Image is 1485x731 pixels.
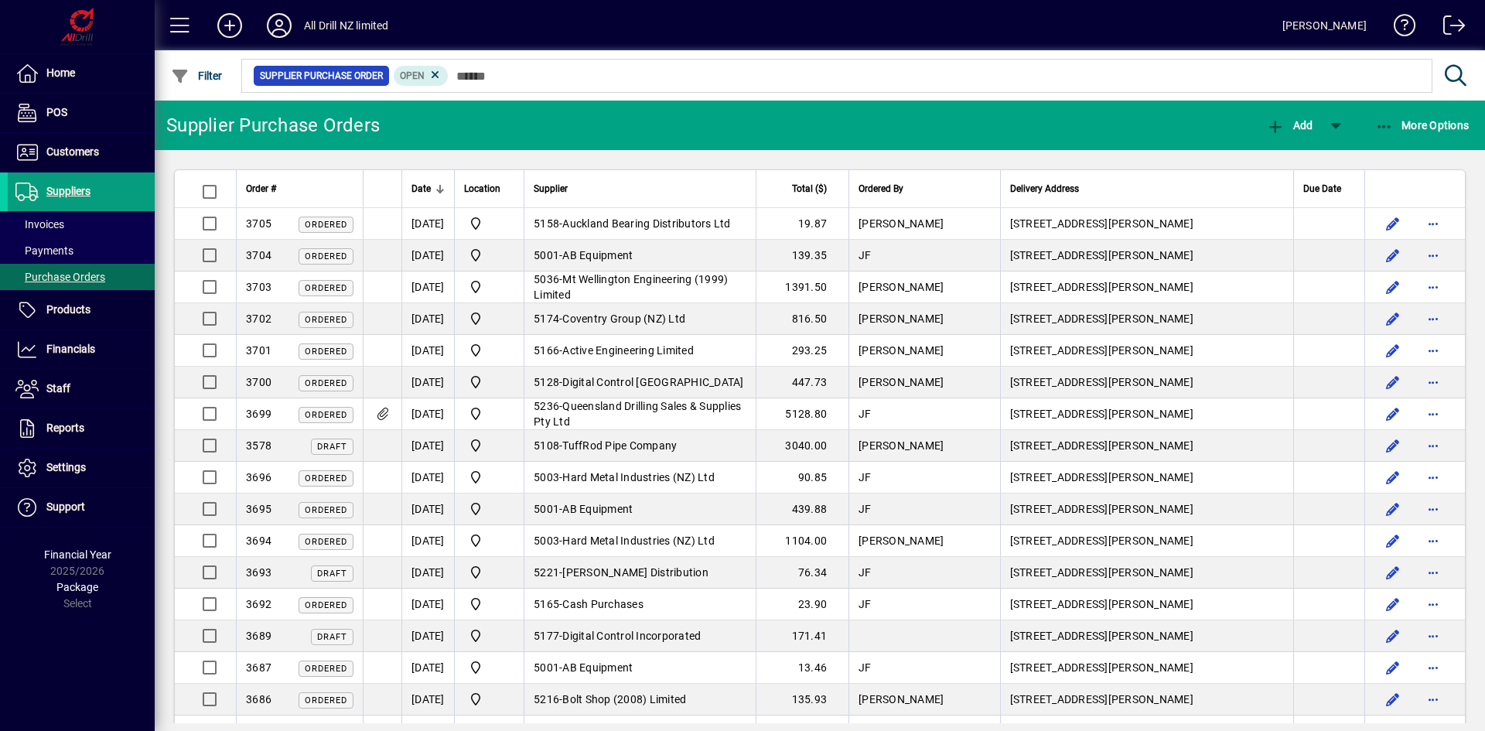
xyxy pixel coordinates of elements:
div: Location [464,180,514,197]
span: 5036 [534,273,559,285]
span: 3705 [246,217,271,230]
td: - [524,557,756,589]
button: Edit [1381,623,1405,648]
button: More options [1421,433,1446,458]
td: [STREET_ADDRESS][PERSON_NAME] [1000,303,1293,335]
button: Edit [1381,687,1405,712]
span: Supplier Purchase Order [260,68,383,84]
span: All Drill NZ Limited [464,405,514,423]
td: - [524,303,756,335]
span: Ordered [305,283,347,293]
span: 5165 [534,598,559,610]
a: Staff [8,370,155,408]
button: Edit [1381,275,1405,299]
button: Edit [1381,560,1405,585]
td: [DATE] [401,303,454,335]
span: 3689 [246,630,271,642]
span: 5216 [534,693,559,705]
button: More options [1421,655,1446,680]
button: More options [1421,623,1446,648]
span: 3700 [246,376,271,388]
td: 5128.80 [756,398,848,430]
span: [PERSON_NAME] [859,439,944,452]
td: [STREET_ADDRESS][PERSON_NAME] [1000,620,1293,652]
td: - [524,589,756,620]
button: More options [1421,401,1446,426]
a: Financials [8,330,155,369]
td: 1391.50 [756,272,848,303]
span: Ordered [305,695,347,705]
span: Draft [317,442,347,452]
td: [DATE] [401,652,454,684]
td: [DATE] [401,589,454,620]
button: Add [205,12,254,39]
td: [STREET_ADDRESS][PERSON_NAME] [1000,557,1293,589]
span: Draft [317,569,347,579]
button: More options [1421,370,1446,395]
span: Settings [46,461,86,473]
td: [STREET_ADDRESS][PERSON_NAME] [1000,494,1293,525]
div: Total ($) [766,180,841,197]
div: Ordered By [859,180,991,197]
td: [DATE] [401,620,454,652]
button: Edit [1381,528,1405,553]
span: Financial Year [44,548,111,561]
span: Package [56,581,98,593]
span: All Drill NZ Limited [464,627,514,645]
span: Ordered [305,315,347,325]
span: AB Equipment [562,503,633,515]
span: 3699 [246,408,271,420]
button: More options [1421,306,1446,331]
span: 3702 [246,313,271,325]
span: All Drill NZ Limited [464,468,514,487]
span: [PERSON_NAME] [859,693,944,705]
button: More options [1421,465,1446,490]
span: [PERSON_NAME] [859,535,944,547]
a: Logout [1432,3,1466,53]
td: [DATE] [401,494,454,525]
td: [DATE] [401,557,454,589]
td: - [524,272,756,303]
td: 816.50 [756,303,848,335]
div: Supplier Purchase Orders [166,113,380,138]
td: 3040.00 [756,430,848,462]
button: More options [1421,338,1446,363]
span: All Drill NZ Limited [464,309,514,328]
span: Suppliers [46,185,90,197]
td: - [524,462,756,494]
span: Cash Purchases [562,598,643,610]
span: 5236 [534,400,559,412]
span: Ordered [305,537,347,547]
td: [DATE] [401,525,454,557]
span: Delivery Address [1010,180,1079,197]
button: More options [1421,497,1446,521]
div: Due Date [1303,180,1355,197]
span: Date [411,180,431,197]
span: 5003 [534,471,559,483]
span: JF [859,598,872,610]
span: Total ($) [792,180,827,197]
button: More options [1421,560,1446,585]
span: All Drill NZ Limited [464,278,514,296]
div: [PERSON_NAME] [1282,13,1367,38]
td: 23.90 [756,589,848,620]
td: - [524,684,756,716]
td: - [524,652,756,684]
td: [DATE] [401,684,454,716]
td: [DATE] [401,240,454,272]
td: [DATE] [401,208,454,240]
span: Bolt Shop (2008) Limited [562,693,686,705]
span: Invoices [15,218,64,231]
td: [STREET_ADDRESS][PERSON_NAME] [1000,240,1293,272]
span: 5128 [534,376,559,388]
span: 3696 [246,471,271,483]
span: Draft [317,632,347,642]
span: 3686 [246,693,271,705]
span: All Drill NZ Limited [464,658,514,677]
td: 90.85 [756,462,848,494]
a: Customers [8,133,155,172]
span: JF [859,249,872,261]
span: Ordered [305,600,347,610]
span: Order # [246,180,276,197]
span: Purchase Orders [15,271,105,283]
